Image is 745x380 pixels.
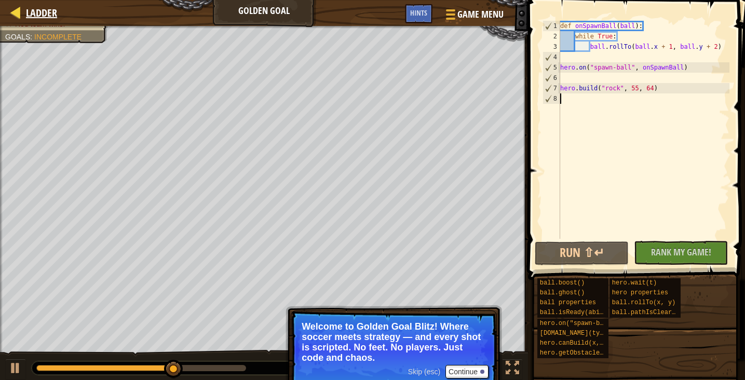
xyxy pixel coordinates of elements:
[408,368,440,376] span: Skip (esc)
[540,299,596,306] span: ball properties
[543,93,560,104] div: 8
[543,62,560,73] div: 5
[612,309,694,316] span: ball.pathIsClear(x, y)
[535,241,629,265] button: Run ⇧↵
[445,365,489,378] button: Continue
[543,21,560,31] div: 1
[302,321,486,363] p: Welcome to Golden Goal Blitz! Where soccer meets strategy — and every shot is scripted. No feet. ...
[543,31,560,42] div: 2
[410,8,427,18] span: Hints
[540,330,633,337] span: [DOMAIN_NAME](type, x, y)
[543,42,560,52] div: 3
[543,73,560,83] div: 6
[502,359,523,380] button: Toggle fullscreen
[26,6,57,20] span: Ladder
[5,359,26,380] button: ⌘ + P: Play
[540,340,611,347] span: hero.canBuild(x, y)
[543,52,560,62] div: 4
[634,241,728,265] button: Rank My Game!
[5,33,30,41] span: Goals
[612,279,657,287] span: hero.wait(t)
[540,279,585,287] span: ball.boost()
[457,8,504,21] span: Game Menu
[540,289,585,296] span: ball.ghost()
[540,320,630,327] span: hero.on("spawn-ball", f)
[438,4,510,29] button: Game Menu
[34,33,82,41] span: Incomplete
[651,246,711,259] span: Rank My Game!
[21,6,57,20] a: Ladder
[540,349,630,357] span: hero.getObstacleAt(x, y)
[540,309,618,316] span: ball.isReady(ability)
[612,299,675,306] span: ball.rollTo(x, y)
[612,289,668,296] span: hero properties
[543,83,560,93] div: 7
[30,33,34,41] span: :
